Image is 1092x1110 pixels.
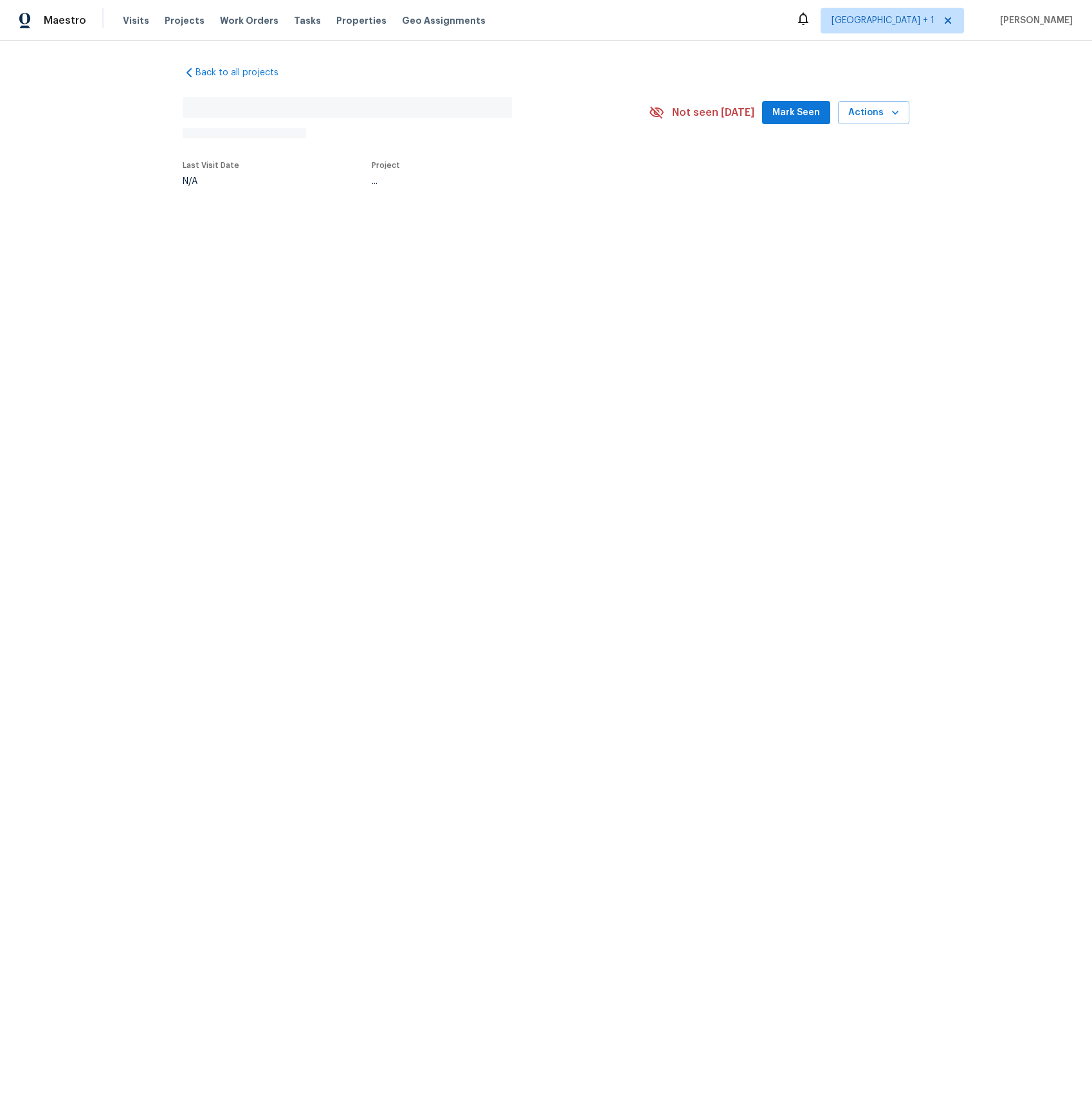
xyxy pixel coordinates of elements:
span: Geo Assignments [402,14,486,27]
span: Project [372,162,400,169]
span: Actions [848,105,899,121]
span: Last Visit Date [183,162,239,169]
span: Work Orders [220,14,278,27]
span: [PERSON_NAME] [995,14,1073,27]
span: Tasks [294,16,321,25]
span: [GEOGRAPHIC_DATA] + 1 [832,14,934,27]
a: Back to all projects [183,66,306,79]
button: Mark Seen [762,101,830,125]
div: ... [372,177,619,186]
div: N/A [183,177,239,186]
span: Not seen [DATE] [672,106,754,119]
span: Properties [336,14,387,27]
span: Maestro [44,14,86,27]
span: Visits [123,14,149,27]
button: Actions [838,101,909,125]
span: Projects [165,14,205,27]
span: Mark Seen [772,105,820,121]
